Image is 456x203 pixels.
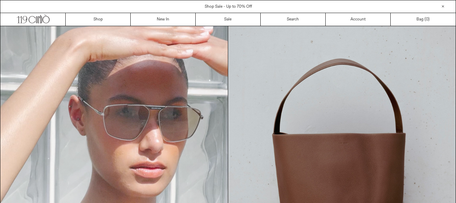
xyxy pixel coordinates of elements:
a: Search [261,13,326,26]
a: Account [326,13,391,26]
a: Shop Sale - Up to 70% Off [205,4,252,9]
a: Sale [196,13,261,26]
span: 0 [426,17,428,22]
span: ) [426,16,430,22]
a: Bag () [391,13,456,26]
a: Shop [66,13,131,26]
a: New In [131,13,196,26]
